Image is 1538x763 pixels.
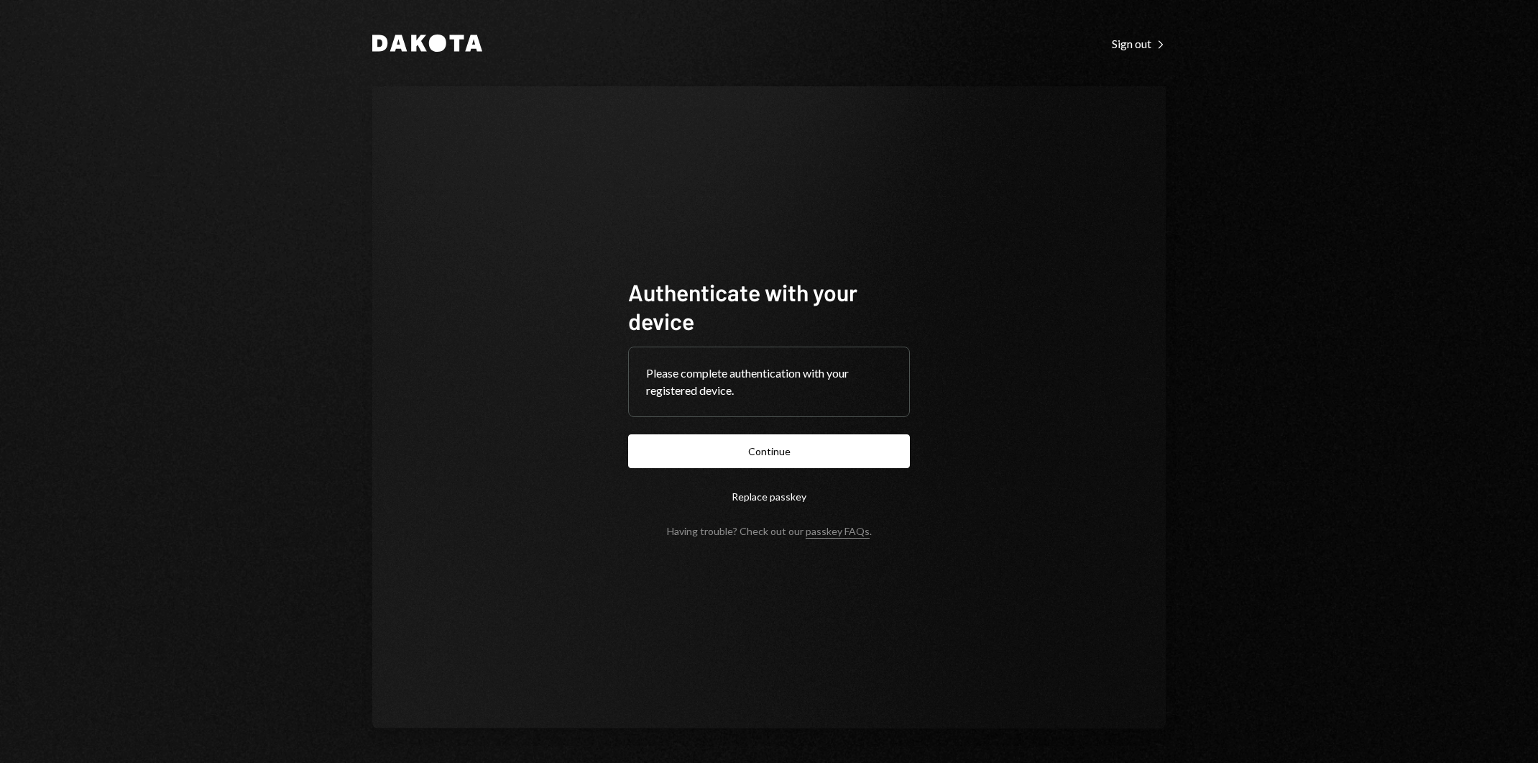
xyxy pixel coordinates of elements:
a: Sign out [1112,35,1166,51]
button: Continue [628,434,910,468]
button: Replace passkey [628,480,910,513]
div: Please complete authentication with your registered device. [646,365,892,399]
div: Sign out [1112,37,1166,51]
h1: Authenticate with your device [628,278,910,335]
div: Having trouble? Check out our . [667,525,872,537]
a: passkey FAQs [806,525,870,539]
